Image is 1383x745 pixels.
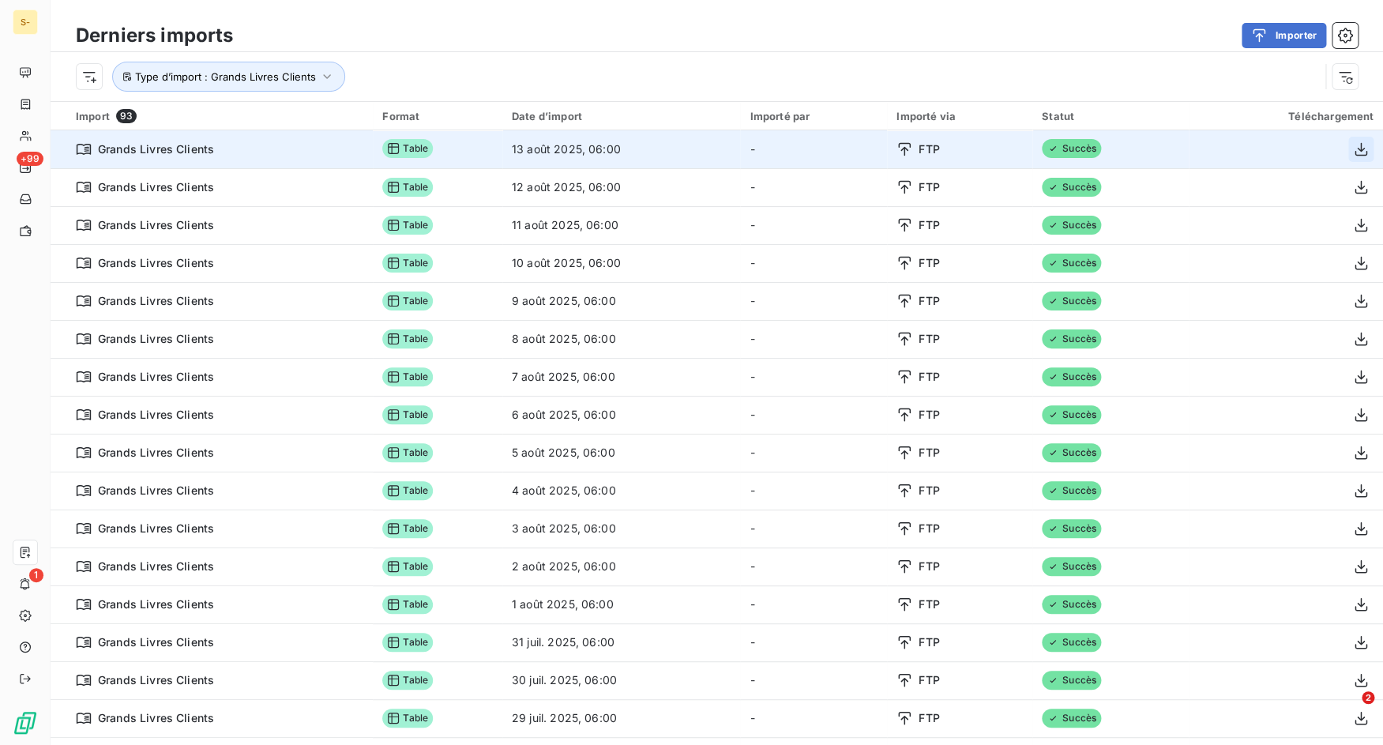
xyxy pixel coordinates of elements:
span: Succès [1042,405,1101,424]
td: 3 août 2025, 06:00 [502,510,741,547]
span: Grands Livres Clients [98,559,214,574]
span: Grands Livres Clients [98,445,214,461]
td: 4 août 2025, 06:00 [502,472,741,510]
button: Importer [1242,23,1326,48]
td: 2 août 2025, 06:00 [502,547,741,585]
span: FTP [919,217,939,233]
span: Grands Livres Clients [98,179,214,195]
span: Table [382,367,433,386]
td: 8 août 2025, 06:00 [502,320,741,358]
span: Succès [1042,292,1101,310]
td: 1 août 2025, 06:00 [502,585,741,623]
span: Table [382,557,433,576]
span: 93 [116,109,137,123]
span: Table [382,633,433,652]
span: Type d’import : Grands Livres Clients [135,70,316,83]
td: - [740,168,887,206]
td: - [740,510,887,547]
iframe: Intercom live chat [1329,691,1367,729]
div: S- [13,9,38,35]
span: Succès [1042,443,1101,462]
span: Succès [1042,254,1101,273]
span: Table [382,519,433,538]
span: Table [382,709,433,728]
span: Succès [1042,139,1101,158]
button: Type d’import : Grands Livres Clients [112,62,345,92]
span: 2 [1362,691,1374,704]
td: 7 août 2025, 06:00 [502,358,741,396]
span: Table [382,405,433,424]
span: Grands Livres Clients [98,369,214,385]
span: Table [382,671,433,690]
td: - [740,623,887,661]
h3: Derniers imports [76,21,233,50]
td: - [740,206,887,244]
span: FTP [919,293,939,309]
span: Table [382,254,433,273]
span: Succès [1042,216,1101,235]
td: 29 juil. 2025, 06:00 [502,699,741,737]
a: +99 [13,155,37,180]
td: - [740,358,887,396]
td: 13 août 2025, 06:00 [502,130,741,168]
td: - [740,472,887,510]
span: FTP [919,596,939,612]
span: FTP [919,483,939,499]
div: Format [382,110,493,122]
td: 12 août 2025, 06:00 [502,168,741,206]
td: - [740,244,887,282]
span: Table [382,216,433,235]
div: Date d’import [512,110,731,122]
span: Grands Livres Clients [98,255,214,271]
td: - [740,282,887,320]
td: - [740,585,887,623]
span: +99 [17,152,43,166]
div: Importé via [896,110,1023,122]
td: 30 juil. 2025, 06:00 [502,661,741,699]
span: Succès [1042,595,1101,614]
td: 9 août 2025, 06:00 [502,282,741,320]
span: Table [382,139,433,158]
td: - [740,547,887,585]
td: - [740,130,887,168]
td: - [740,434,887,472]
span: FTP [919,710,939,726]
span: Grands Livres Clients [98,596,214,612]
td: 10 août 2025, 06:00 [502,244,741,282]
div: Statut [1042,110,1179,122]
span: Grands Livres Clients [98,293,214,309]
span: Succès [1042,633,1101,652]
span: Succès [1042,671,1101,690]
td: 6 août 2025, 06:00 [502,396,741,434]
span: FTP [919,141,939,157]
span: Table [382,481,433,500]
span: FTP [919,634,939,650]
span: Table [382,178,433,197]
span: FTP [919,255,939,271]
div: Téléchargement [1198,110,1374,122]
div: Importé par [750,110,878,122]
span: Succès [1042,519,1101,538]
td: 5 août 2025, 06:00 [502,434,741,472]
span: FTP [919,179,939,195]
td: - [740,661,887,699]
span: Table [382,595,433,614]
span: Succès [1042,367,1101,386]
span: FTP [919,445,939,461]
span: FTP [919,331,939,347]
span: Succès [1042,481,1101,500]
span: FTP [919,559,939,574]
div: Import [76,109,363,123]
span: 1 [29,568,43,582]
span: FTP [919,521,939,536]
span: Grands Livres Clients [98,217,214,233]
td: 31 juil. 2025, 06:00 [502,623,741,661]
span: Grands Livres Clients [98,483,214,499]
span: FTP [919,407,939,423]
span: Grands Livres Clients [98,672,214,688]
span: Succès [1042,329,1101,348]
span: Table [382,329,433,348]
span: Succès [1042,178,1101,197]
span: Grands Livres Clients [98,521,214,536]
span: FTP [919,672,939,688]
